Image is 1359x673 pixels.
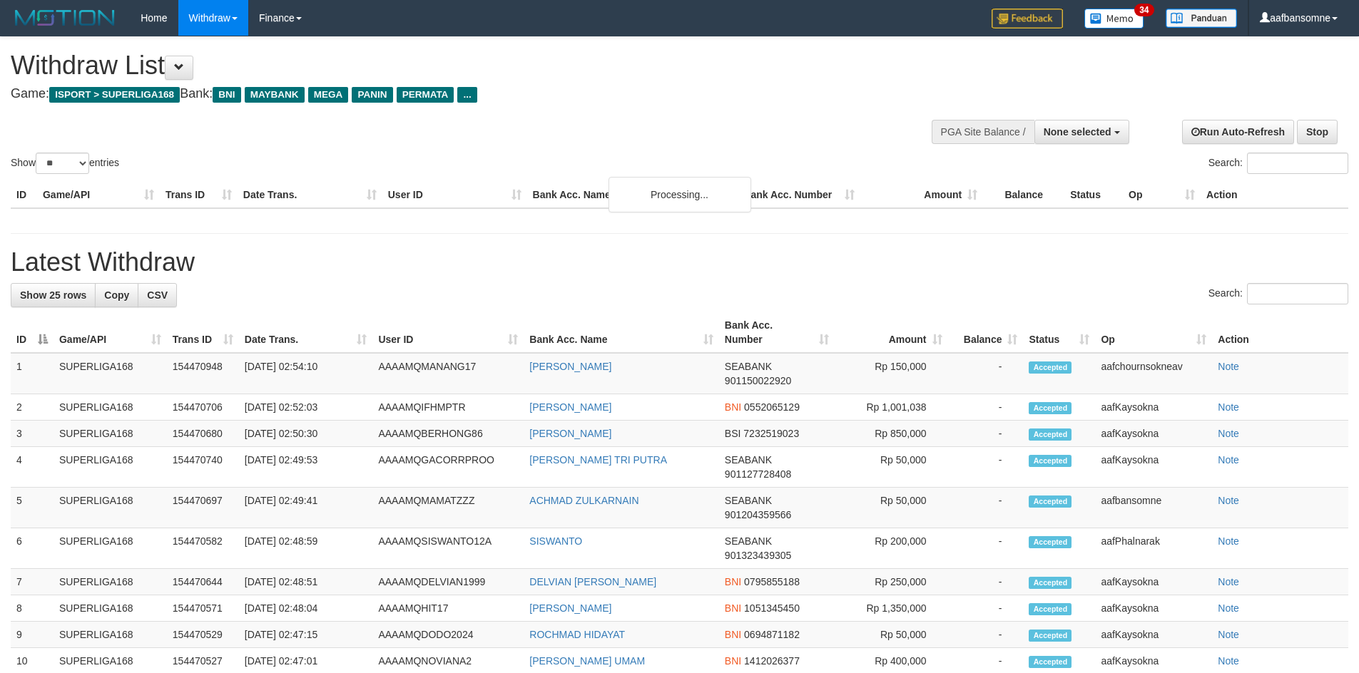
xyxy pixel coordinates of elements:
td: [DATE] 02:48:04 [239,595,373,622]
span: BNI [725,401,741,413]
span: SEABANK [725,361,772,372]
span: 34 [1134,4,1154,16]
a: Run Auto-Refresh [1182,120,1294,144]
td: [DATE] 02:48:51 [239,569,373,595]
span: Accepted [1029,402,1072,414]
a: ACHMAD ZULKARNAIN [529,495,638,506]
td: Rp 50,000 [835,488,948,528]
td: - [948,353,1024,394]
span: BSI [725,428,741,439]
td: SUPERLIGA168 [54,595,167,622]
h1: Withdraw List [11,51,892,80]
td: - [948,488,1024,528]
th: Game/API: activate to sort column ascending [54,312,167,353]
td: SUPERLIGA168 [54,622,167,648]
td: 7 [11,569,54,595]
a: Note [1218,602,1239,614]
span: BNI [725,655,741,667]
td: [DATE] 02:49:41 [239,488,373,528]
td: Rp 1,350,000 [835,595,948,622]
td: - [948,447,1024,488]
th: Op: activate to sort column ascending [1095,312,1212,353]
a: Note [1218,655,1239,667]
a: Note [1218,401,1239,413]
input: Search: [1247,283,1348,304]
span: Accepted [1029,536,1072,548]
td: Rp 200,000 [835,528,948,569]
a: [PERSON_NAME] UMAM [529,655,645,667]
span: Copy 7232519023 to clipboard [743,428,799,439]
a: DELVIAN [PERSON_NAME] [529,576,656,587]
span: ... [457,87,477,103]
div: PGA Site Balance / [932,120,1034,144]
th: Bank Acc. Number [738,182,860,208]
a: ROCHMAD HIDAYAT [529,629,625,640]
td: Rp 150,000 [835,353,948,394]
th: Date Trans. [238,182,382,208]
th: User ID [382,182,527,208]
td: 154470740 [167,447,239,488]
span: PANIN [352,87,392,103]
td: [DATE] 02:50:30 [239,421,373,447]
td: AAAAMQDELVIAN1999 [372,569,524,595]
a: Note [1218,535,1239,547]
td: [DATE] 02:52:03 [239,394,373,421]
td: 154470644 [167,569,239,595]
td: aafKaysokna [1095,447,1212,488]
span: ISPORT > SUPERLIGA168 [49,87,180,103]
a: [PERSON_NAME] [529,361,611,372]
span: None selected [1044,126,1111,138]
span: SEABANK [725,454,772,466]
th: Date Trans.: activate to sort column ascending [239,312,373,353]
span: MEGA [308,87,349,103]
span: Copy 901323439305 to clipboard [725,550,791,561]
th: Bank Acc. Number: activate to sort column ascending [719,312,835,353]
label: Search: [1208,283,1348,304]
a: Stop [1297,120,1338,144]
a: Note [1218,629,1239,640]
td: [DATE] 02:48:59 [239,528,373,569]
a: [PERSON_NAME] [529,428,611,439]
th: Status [1064,182,1123,208]
a: Show 25 rows [11,283,96,307]
th: Bank Acc. Name: activate to sort column ascending [524,312,719,353]
span: BNI [213,87,240,103]
td: Rp 1,001,038 [835,394,948,421]
td: AAAAMQDODO2024 [372,622,524,648]
td: 4 [11,447,54,488]
th: Action [1201,182,1348,208]
a: Copy [95,283,138,307]
td: aafKaysokna [1095,622,1212,648]
td: Rp 250,000 [835,569,948,595]
a: [PERSON_NAME] [529,401,611,413]
td: 154470680 [167,421,239,447]
span: CSV [147,289,168,301]
span: Copy 0552065129 to clipboard [744,401,800,413]
td: SUPERLIGA168 [54,353,167,394]
span: Copy 0694871182 to clipboard [744,629,800,640]
td: 9 [11,622,54,648]
td: aafKaysokna [1095,394,1212,421]
td: - [948,421,1024,447]
span: SEABANK [725,495,772,506]
td: 154470706 [167,394,239,421]
span: Show 25 rows [20,289,86,301]
div: Processing... [609,177,751,212]
td: Rp 50,000 [835,447,948,488]
td: 154470571 [167,595,239,622]
td: AAAAMQHIT17 [372,595,524,622]
span: Accepted [1029,656,1072,668]
td: 1 [11,353,54,394]
th: Balance: activate to sort column ascending [948,312,1024,353]
span: Copy 0795855188 to clipboard [744,576,800,587]
a: [PERSON_NAME] TRI PUTRA [529,454,667,466]
td: aafKaysokna [1095,569,1212,595]
th: User ID: activate to sort column ascending [372,312,524,353]
span: Accepted [1029,495,1072,508]
td: AAAAMQSISWANTO12A [372,528,524,569]
td: aafchournsokneav [1095,353,1212,394]
td: [DATE] 02:49:53 [239,447,373,488]
td: AAAAMQBERHONG86 [372,421,524,447]
span: PERMATA [397,87,454,103]
td: 6 [11,528,54,569]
